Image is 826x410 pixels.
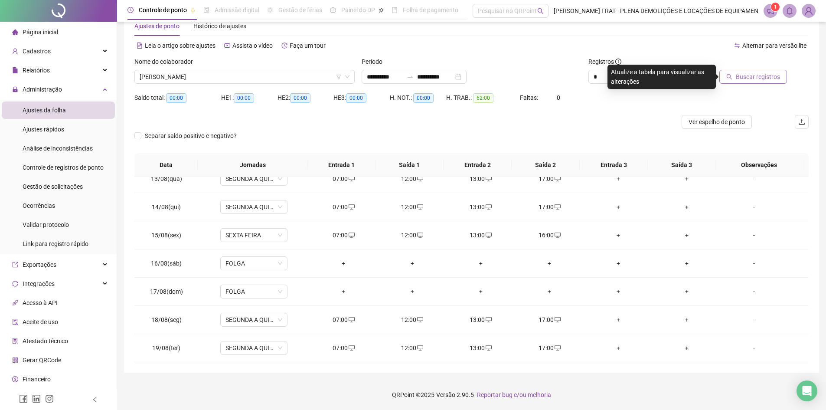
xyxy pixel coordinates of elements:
[728,259,780,268] div: -
[225,257,282,270] span: FOLGA
[127,7,134,13] span: clock-circle
[198,153,307,177] th: Jornadas
[520,94,539,101] span: Faltas:
[390,93,446,103] div: H. NOT.:
[23,338,68,344] span: Atestado técnico
[728,230,780,240] div: -
[225,285,282,298] span: FOLGA
[522,202,577,212] div: 17:00
[436,391,455,398] span: Versão
[416,345,423,351] span: desktop
[151,316,182,323] span: 18/08(seg)
[454,315,508,325] div: 13:00
[591,202,646,212] div: +
[522,343,577,353] div: 17:00
[537,8,544,14] span: search
[726,74,732,80] span: search
[454,202,508,212] div: 13:00
[23,280,55,287] span: Integrações
[333,93,390,103] div: HE 3:
[648,153,716,177] th: Saída 3
[588,57,621,66] span: Registros
[12,357,18,363] span: qrcode
[316,230,371,240] div: 07:00
[416,232,423,238] span: desktop
[473,93,493,103] span: 62:00
[12,262,18,268] span: export
[140,70,349,83] span: ALEXANDRE DA SILVA SOUZA
[348,345,355,351] span: desktop
[316,343,371,353] div: 07:00
[485,232,492,238] span: desktop
[485,176,492,182] span: desktop
[316,315,371,325] div: 07:00
[728,287,780,296] div: -
[141,131,240,141] span: Separar saldo positivo e negativo?
[446,93,520,103] div: H. TRAB.:
[12,338,18,344] span: solution
[151,232,181,239] span: 15/08(sex)
[345,74,350,79] span: down
[728,202,780,212] div: -
[225,172,282,185] span: SEGUNDA A QUINTA
[554,345,561,351] span: desktop
[591,315,646,325] div: +
[23,67,50,74] span: Relatórios
[591,259,646,268] div: +
[19,394,28,403] span: facebook
[454,259,508,268] div: +
[234,93,254,103] span: 00:00
[12,281,18,287] span: sync
[485,317,492,323] span: desktop
[307,153,375,177] th: Entrada 1
[736,72,780,82] span: Buscar registros
[659,287,714,296] div: +
[23,318,58,325] span: Aceite de uso
[92,397,98,403] span: left
[728,315,780,325] div: -
[385,287,439,296] div: +
[134,153,198,177] th: Data
[774,4,777,10] span: 1
[203,7,209,13] span: file-done
[385,259,439,268] div: +
[454,174,508,184] div: 13:00
[23,126,64,133] span: Ajustes rápidos
[771,3,780,11] sup: 1
[23,240,88,247] span: Link para registro rápido
[580,153,648,177] th: Entrada 3
[385,343,439,353] div: 12:00
[554,6,758,16] span: [PERSON_NAME] FRAT - PLENA DEMOLIÇÕES E LOCAÇÕES DE EQUIPAMEN
[316,202,371,212] div: 07:00
[403,7,458,13] span: Folha de pagamento
[362,57,388,66] label: Período
[225,341,282,354] span: SEGUNDA A QUINTA
[734,43,740,49] span: swap
[407,73,414,80] span: to
[659,230,714,240] div: +
[682,115,752,129] button: Ver espelho de ponto
[316,287,371,296] div: +
[348,204,355,210] span: desktop
[316,259,371,268] div: +
[522,287,577,296] div: +
[267,7,273,13] span: sun
[454,230,508,240] div: 13:00
[152,344,180,351] span: 19/08(ter)
[722,160,795,170] span: Observações
[348,232,355,238] span: desktop
[341,7,375,13] span: Painel do DP
[23,29,58,36] span: Página inicial
[797,380,817,401] div: Open Intercom Messenger
[416,176,423,182] span: desktop
[23,376,51,383] span: Financeiro
[221,93,278,103] div: HE 1:
[23,261,56,268] span: Exportações
[32,394,41,403] span: linkedin
[150,288,183,295] span: 17/08(dom)
[232,42,273,49] span: Assista o vídeo
[224,43,230,49] span: youtube
[23,107,66,114] span: Ajustes da folha
[215,7,259,13] span: Admissão digital
[23,299,58,306] span: Acesso à API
